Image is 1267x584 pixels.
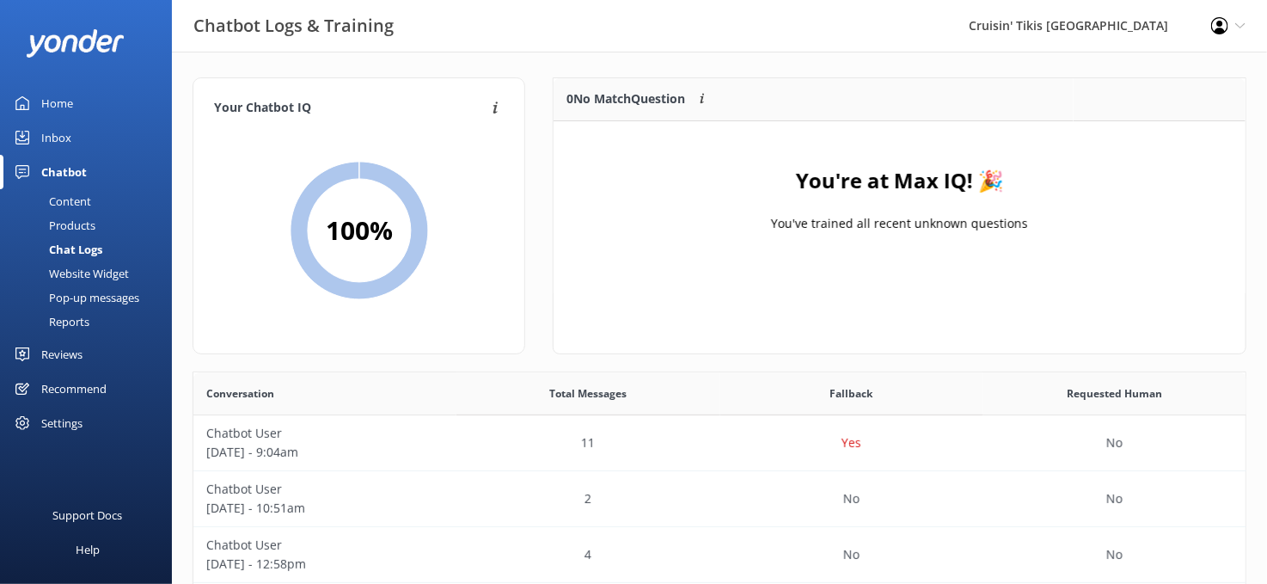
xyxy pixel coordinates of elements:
p: No [1106,545,1123,564]
p: [DATE] - 9:04am [206,443,444,462]
p: Chatbot User [206,480,444,499]
p: [DATE] - 10:51am [206,499,444,518]
p: 2 [585,489,591,508]
p: [DATE] - 12:58pm [206,555,444,574]
p: Yes [842,433,861,452]
img: yonder-white-logo.png [26,29,125,58]
p: You've trained all recent unknown questions [771,214,1028,233]
div: grid [554,121,1246,293]
p: Chatbot User [206,536,444,555]
p: 11 [581,433,595,452]
h2: 100 % [326,210,393,251]
div: Home [41,86,73,120]
span: Requested Human [1067,385,1162,402]
div: row [193,415,1246,471]
div: Recommend [41,372,107,406]
span: Total Messages [549,385,627,402]
div: Support Docs [53,498,123,532]
p: 4 [585,545,591,564]
a: Products [10,213,172,237]
p: No [843,489,860,508]
div: Settings [41,406,83,440]
h4: You're at Max IQ! 🎉 [796,164,1004,197]
div: Chatbot [41,155,87,189]
a: Chat Logs [10,237,172,261]
p: No [1106,489,1123,508]
div: row [193,527,1246,583]
h4: Your Chatbot IQ [214,99,487,118]
div: Chat Logs [10,237,102,261]
p: Chatbot User [206,424,444,443]
div: Reviews [41,337,83,372]
div: Products [10,213,95,237]
p: No [1106,433,1123,452]
span: Fallback [830,385,873,402]
div: Pop-up messages [10,286,139,310]
a: Website Widget [10,261,172,286]
h3: Chatbot Logs & Training [193,12,394,40]
span: Conversation [206,385,274,402]
div: Reports [10,310,89,334]
a: Reports [10,310,172,334]
a: Content [10,189,172,213]
div: Inbox [41,120,71,155]
p: 0 No Match Question [566,89,685,108]
p: No [843,545,860,564]
div: Content [10,189,91,213]
div: Website Widget [10,261,129,286]
div: row [193,471,1246,527]
a: Pop-up messages [10,286,172,310]
div: Help [76,532,100,567]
